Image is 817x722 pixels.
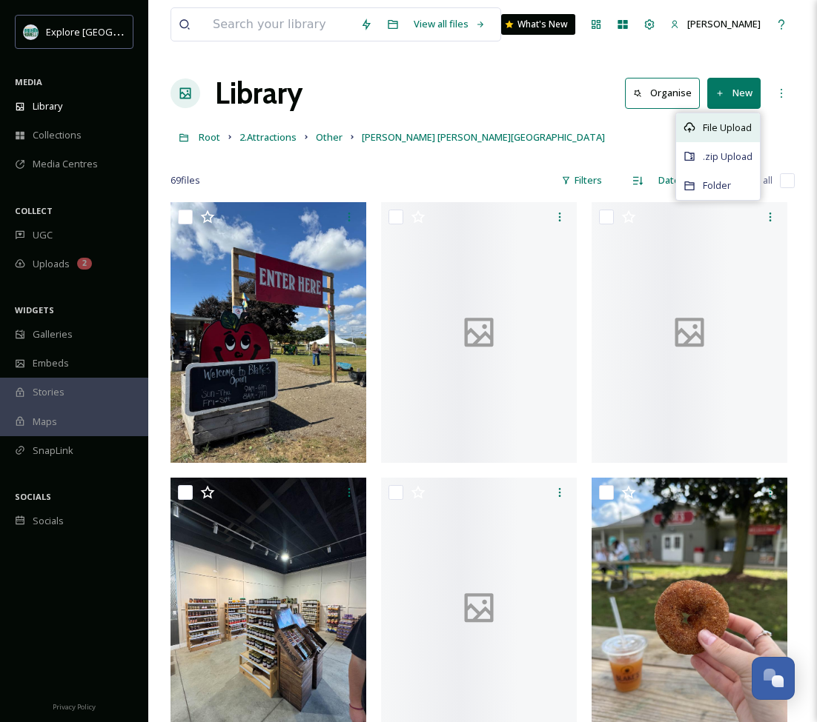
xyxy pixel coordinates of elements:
span: SnapLink [33,444,73,458]
span: Privacy Policy [53,702,96,712]
img: Blake's Lyon Twp Sept 2025.jpg [171,202,366,463]
div: Filters [554,166,609,195]
span: Socials [33,514,64,528]
span: Explore [GEOGRAPHIC_DATA][PERSON_NAME] [46,24,250,39]
a: Privacy Policy [53,697,96,715]
a: What's New [501,14,575,35]
span: Stories [33,385,64,399]
button: Organise [625,78,700,108]
span: [PERSON_NAME] [PERSON_NAME][GEOGRAPHIC_DATA] [362,130,605,144]
span: Uploads [33,257,70,271]
img: 67e7af72-b6c8-455a-acf8-98e6fe1b68aa.avif [24,24,39,39]
span: Root [199,130,220,144]
button: Open Chat [752,657,795,700]
a: [PERSON_NAME] [663,10,768,39]
span: [PERSON_NAME] [687,17,761,30]
span: Media Centres [33,157,98,171]
span: COLLECT [15,205,53,216]
input: Search your library [205,8,353,41]
a: Library [215,71,302,116]
a: Other [316,128,343,146]
span: MEDIA [15,76,42,87]
span: .zip Upload [703,150,752,164]
span: SOCIALS [15,491,51,502]
span: Folder [703,178,731,193]
div: 2 [77,258,92,270]
span: Embeds [33,356,69,370]
span: 2.Attractions [239,130,297,144]
span: WIDGETS [15,304,54,315]
span: Maps [33,415,57,429]
span: 69 file s [171,173,200,187]
button: New [707,78,761,108]
span: File Upload [703,121,752,135]
span: Collections [33,128,82,142]
a: Root [199,128,220,146]
span: Other [316,130,343,144]
a: [PERSON_NAME] [PERSON_NAME][GEOGRAPHIC_DATA] [362,128,605,146]
span: Library [33,99,62,113]
a: View all files [406,10,493,39]
a: 2.Attractions [239,128,297,146]
span: Galleries [33,327,73,341]
div: Date Created [651,166,726,195]
span: UGC [33,228,53,242]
